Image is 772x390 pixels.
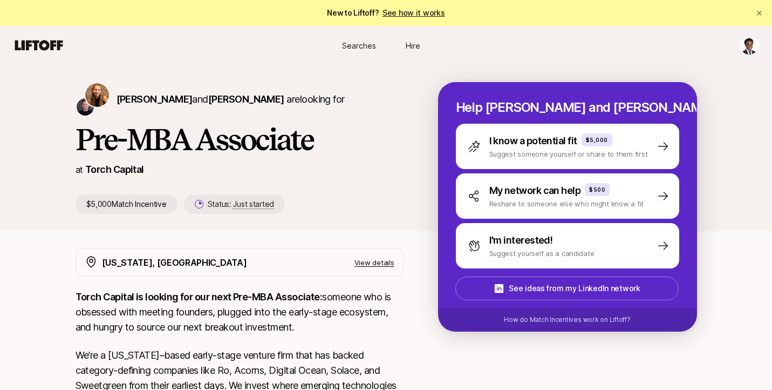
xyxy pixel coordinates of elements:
[455,277,679,300] button: See ideas from my LinkedIn network
[740,36,759,55] img: Niko Motta
[327,6,445,19] span: New to Liftoff?
[192,93,284,105] span: and
[85,164,144,175] a: Torch Capital
[456,100,679,115] p: Help [PERSON_NAME] and [PERSON_NAME] hire
[589,185,605,194] p: $500
[504,315,630,325] p: How do Match Incentives work on Liftoff?
[386,36,440,56] a: Hire
[77,98,94,116] img: Christopher Harper
[489,183,581,198] p: My network can help
[208,198,274,211] p: Status:
[117,93,193,105] span: [PERSON_NAME]
[740,36,759,55] button: Niko Motta
[489,149,648,159] p: Suggest someone yourself or share to them first
[76,291,323,302] strong: Torch Capital is looking for our next Pre-MBA Associate:
[489,133,577,149] p: I know a potential fit
[76,123,404,156] h1: Pre-MBA Associate
[509,282,640,295] p: See ideas from my LinkedIn network
[76,194,177,214] p: $5,000 Match Incentive
[117,92,345,107] p: are looking for
[406,40,420,51] span: Hire
[76,290,404,335] p: someone who is obsessed with meeting founders, plugged into the early-stage ecosystem, and hungry...
[208,93,284,105] span: [PERSON_NAME]
[76,163,83,177] p: at
[354,257,394,268] p: View details
[489,233,553,248] p: I'm interested!
[233,199,274,209] span: Just started
[489,248,595,259] p: Suggest yourself as a candidate
[586,136,608,144] p: $5,000
[102,255,247,270] p: [US_STATE], [GEOGRAPHIC_DATA]
[332,36,386,56] a: Searches
[342,40,376,51] span: Searches
[489,198,644,209] p: Reshare to someone else who might know a fit
[382,8,445,17] a: See how it works
[85,83,109,107] img: Katie Reiner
